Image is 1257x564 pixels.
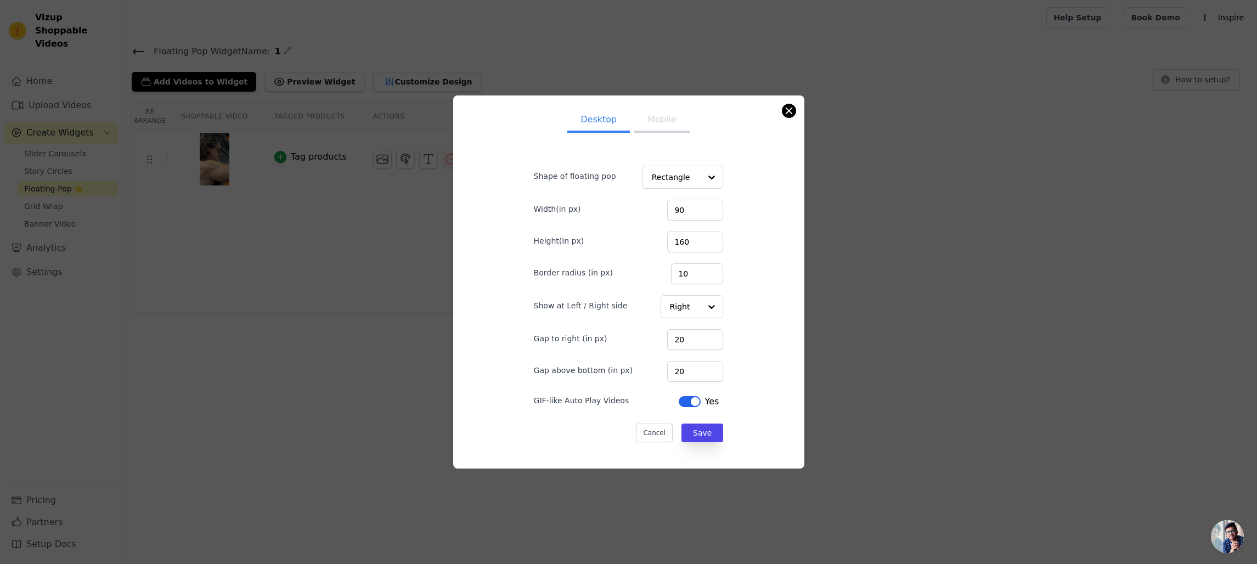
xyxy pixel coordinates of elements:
[534,235,584,246] label: Height(in px)
[782,104,796,117] button: Close modal
[534,300,628,311] label: Show at Left / Right side
[705,395,719,408] span: Yes
[636,424,673,442] button: Cancel
[534,267,613,278] label: Border radius (in px)
[534,395,629,406] label: GIF-like Auto Play Videos
[1211,520,1244,553] a: Ouvrir le chat
[567,109,630,133] button: Desktop
[534,365,633,376] label: Gap above bottom (in px)
[634,109,689,133] button: Mobile
[681,424,723,442] button: Save
[534,204,581,215] label: Width(in px)
[534,333,607,344] label: Gap to right (in px)
[534,171,616,182] label: Shape of floating pop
